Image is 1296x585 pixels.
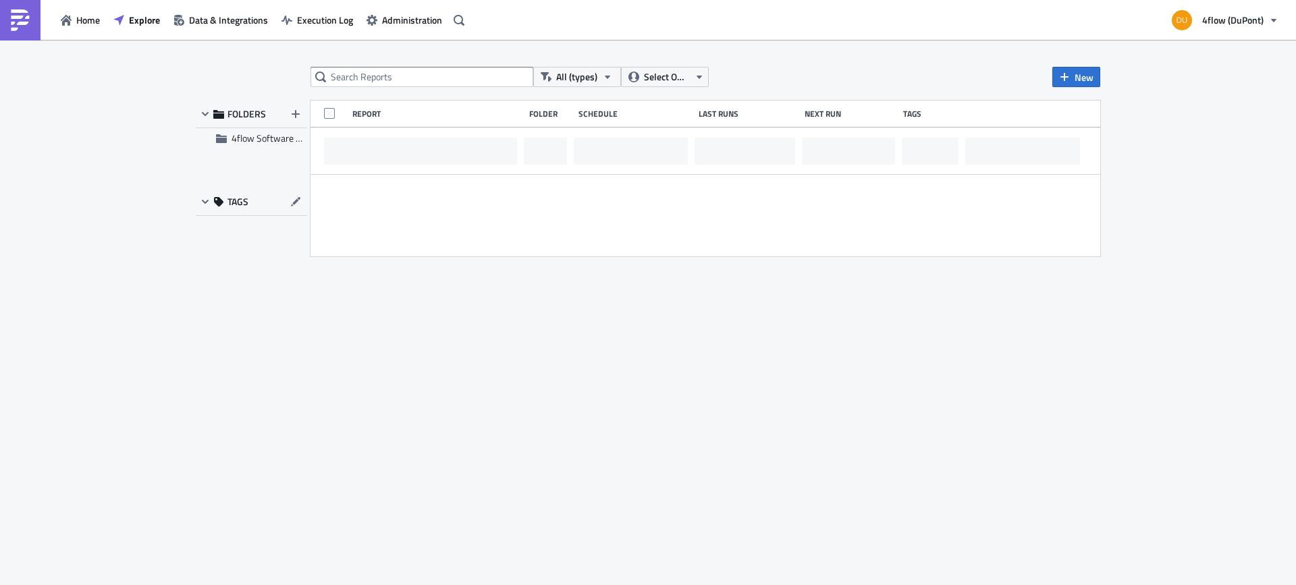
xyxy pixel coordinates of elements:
div: Tags [903,109,960,119]
span: Data & Integrations [189,13,268,27]
span: Home [76,13,100,27]
span: New [1075,70,1093,84]
div: Report [352,109,522,119]
button: Home [54,9,107,30]
div: Folder [529,109,572,119]
span: TAGS [227,196,248,208]
button: Administration [360,9,449,30]
div: Last Runs [699,109,798,119]
span: Administration [382,13,442,27]
div: Schedule [578,109,692,119]
button: New [1052,67,1100,87]
img: Avatar [1170,9,1193,32]
span: 4flow (DuPont) [1202,13,1264,27]
span: Select Owner [644,69,689,84]
div: Next Run [805,109,897,119]
span: All (types) [556,69,597,84]
button: 4flow (DuPont) [1164,5,1286,35]
button: Select Owner [621,67,709,87]
input: Search Reports [310,67,533,87]
span: 4flow Software KAM [232,131,315,145]
span: Explore [129,13,160,27]
span: Execution Log [297,13,353,27]
button: Data & Integrations [167,9,275,30]
img: PushMetrics [9,9,31,31]
button: All (types) [533,67,621,87]
button: Explore [107,9,167,30]
button: Execution Log [275,9,360,30]
span: FOLDERS [227,108,266,120]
